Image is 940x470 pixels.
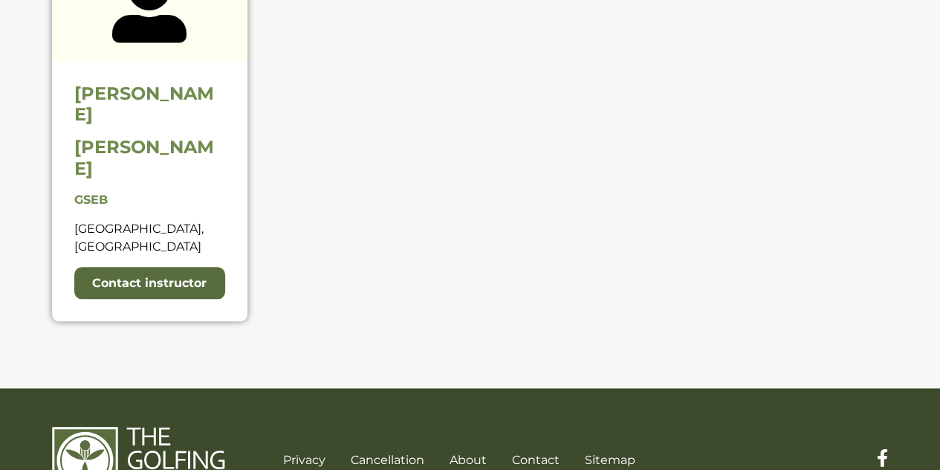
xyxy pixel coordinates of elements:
a: Contact [512,453,560,467]
a: Cancellation [351,453,424,467]
a: Privacy [283,453,325,467]
h2: [PERSON_NAME] [74,83,225,126]
p: [GEOGRAPHIC_DATA], [GEOGRAPHIC_DATA] [74,220,225,256]
a: Sitemap [585,453,635,467]
h2: [PERSON_NAME] [74,137,225,180]
a: About [450,453,487,467]
p: GSEB [74,191,225,209]
a: Contact instructor [74,267,225,300]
